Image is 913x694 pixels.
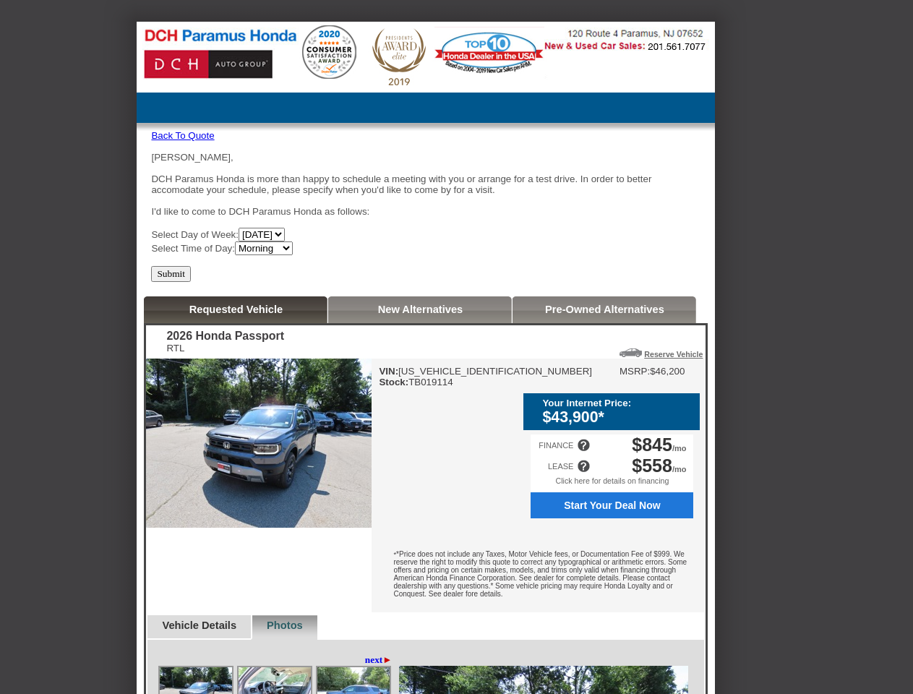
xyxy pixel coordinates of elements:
img: Icon_ReserveVehicleCar.png [620,348,642,357]
a: Requested Vehicle [189,304,283,315]
span: Start Your Deal Now [539,500,686,511]
a: Back To Quote [151,130,214,141]
font: *Price does not include any Taxes, Motor Vehicle fees, or Documentation Fee of $999. We reserve t... [393,550,687,598]
a: Pre-Owned Alternatives [545,304,664,315]
span: $558 [632,455,672,476]
span: $845 [632,434,672,455]
div: Your Internet Price: [542,398,693,408]
span: ► [382,654,392,665]
a: Reserve Vehicle [644,350,703,359]
div: /mo [632,455,686,476]
a: New Alternatives [378,304,463,315]
div: RTL [166,343,284,354]
a: next► [365,654,393,666]
div: [US_VEHICLE_IDENTIFICATION_NUMBER] TB019114 [379,366,592,387]
div: /mo [632,434,686,455]
div: $43,900* [542,408,693,427]
div: FINANCE [539,441,573,450]
a: Photos [267,620,303,631]
div: [PERSON_NAME], DCH Paramus Honda is more than happy to schedule a meeting with you or arrange for... [151,152,700,255]
div: LEASE [548,462,573,471]
input: Submit [151,266,191,282]
img: 2026 Honda Passport [146,359,372,528]
div: 2026 Honda Passport [166,330,284,343]
td: MSRP: [620,366,650,377]
b: Stock: [379,377,408,387]
a: Vehicle Details [162,620,236,631]
td: $46,200 [650,366,685,377]
div: Click here for details on financing [531,476,693,492]
b: VIN: [379,366,398,377]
